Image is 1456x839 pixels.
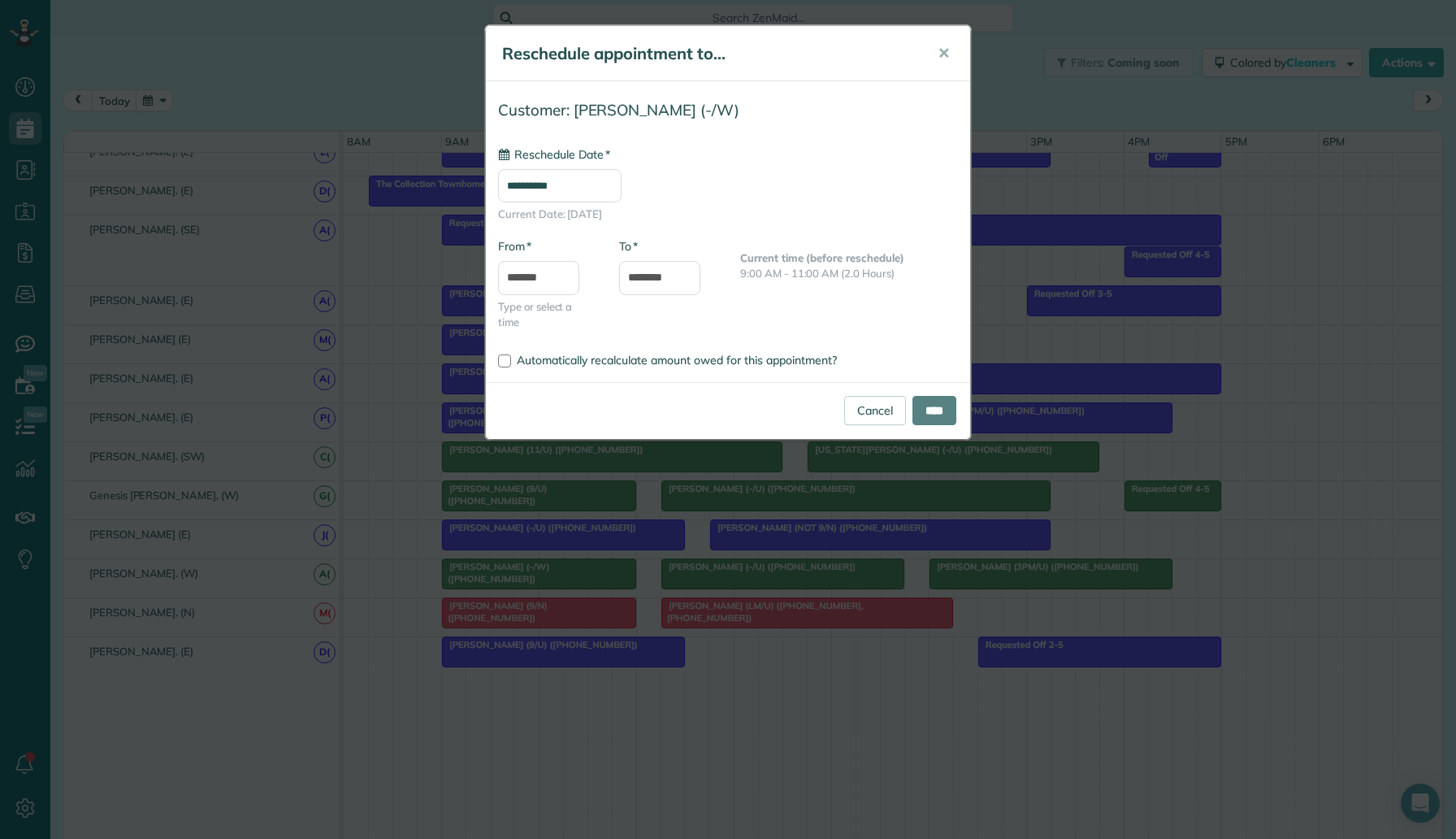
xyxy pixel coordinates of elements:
span: Type or select a time [498,299,595,330]
h4: Customer: [PERSON_NAME] (-/W) [498,102,958,119]
span: ✕ [938,44,950,63]
p: 9:00 AM - 11:00 AM (2.0 Hours) [740,266,958,281]
h5: Reschedule appointment to... [502,42,915,65]
a: Cancel [844,396,906,425]
label: Reschedule Date [498,146,610,163]
label: From [498,238,531,254]
span: Automatically recalculate amount owed for this appointment? [517,353,837,367]
label: To [619,238,638,254]
b: Current time (before reschedule) [740,251,904,264]
span: Current Date: [DATE] [498,206,958,222]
